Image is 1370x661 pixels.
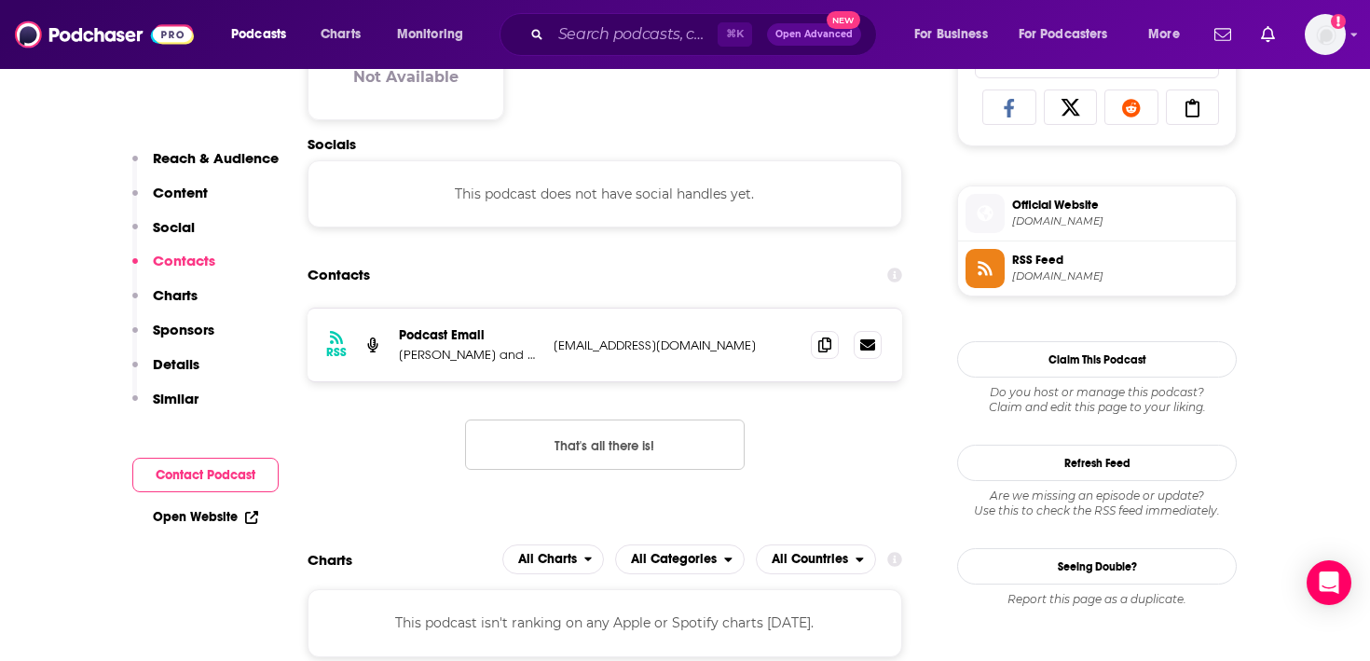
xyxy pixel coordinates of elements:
[957,341,1237,378] button: Claim This Podcast
[1019,21,1108,48] span: For Podcasters
[153,355,199,373] p: Details
[957,592,1237,607] div: Report this page as a duplicate.
[153,149,279,167] p: Reach & Audience
[153,252,215,269] p: Contacts
[957,385,1237,415] div: Claim and edit this page to your liking.
[1104,90,1158,125] a: Share on Reddit
[15,17,194,52] img: Podchaser - Follow, Share and Rate Podcasts
[153,321,214,338] p: Sponsors
[308,160,902,227] div: This podcast does not have social handles yet.
[399,347,539,363] p: [PERSON_NAME] and [PERSON_NAME]
[1166,90,1220,125] a: Copy Link
[966,249,1228,288] a: RSS Feed[DOMAIN_NAME]
[901,20,1011,49] button: open menu
[914,21,988,48] span: For Business
[132,390,199,424] button: Similar
[153,218,195,236] p: Social
[502,544,605,574] h2: Platforms
[326,345,347,360] h3: RSS
[502,544,605,574] button: open menu
[767,23,861,46] button: Open AdvancedNew
[1207,19,1239,50] a: Show notifications dropdown
[132,321,214,355] button: Sponsors
[399,327,539,343] p: Podcast Email
[132,252,215,286] button: Contacts
[957,548,1237,585] a: Seeing Double?
[308,257,370,293] h2: Contacts
[153,184,208,201] p: Content
[132,458,279,492] button: Contact Podcast
[1148,21,1180,48] span: More
[132,218,195,253] button: Social
[1135,20,1203,49] button: open menu
[957,385,1237,400] span: Do you host or manage this podcast?
[966,194,1228,233] a: Official Website[DOMAIN_NAME]
[775,30,853,39] span: Open Advanced
[1331,14,1346,29] svg: Add a profile image
[1254,19,1282,50] a: Show notifications dropdown
[615,544,745,574] h2: Categories
[132,286,198,321] button: Charts
[1307,560,1351,605] div: Open Intercom Messenger
[957,445,1237,481] button: Refresh Feed
[132,184,208,218] button: Content
[518,553,577,566] span: All Charts
[308,589,902,656] div: This podcast isn't ranking on any Apple or Spotify charts [DATE].
[1012,214,1228,228] span: youll-get-there.simplecast.com
[218,20,310,49] button: open menu
[1305,14,1346,55] img: User Profile
[982,90,1036,125] a: Share on Facebook
[321,21,361,48] span: Charts
[132,149,279,184] button: Reach & Audience
[827,11,860,29] span: New
[517,13,895,56] div: Search podcasts, credits, & more...
[631,553,717,566] span: All Categories
[308,20,372,49] a: Charts
[615,544,745,574] button: open menu
[1007,20,1135,49] button: open menu
[308,135,902,153] h2: Socials
[465,420,745,470] button: Nothing here.
[397,21,463,48] span: Monitoring
[1305,14,1346,55] span: Logged in as camsdkc
[1012,197,1228,213] span: Official Website
[132,355,199,390] button: Details
[957,489,1237,518] div: Are we missing an episode or update? Use this to check the RSS feed immediately.
[1012,252,1228,269] span: RSS Feed
[231,21,286,48] span: Podcasts
[1305,14,1346,55] button: Show profile menu
[1044,90,1098,125] a: Share on X/Twitter
[551,20,718,49] input: Search podcasts, credits, & more...
[353,68,459,86] h3: Not Available
[554,337,796,353] p: [EMAIL_ADDRESS][DOMAIN_NAME]
[718,22,752,47] span: ⌘ K
[384,20,487,49] button: open menu
[756,544,876,574] h2: Countries
[756,544,876,574] button: open menu
[153,286,198,304] p: Charts
[308,551,352,569] h2: Charts
[1012,269,1228,283] span: anchor.fm
[772,553,848,566] span: All Countries
[153,509,258,525] a: Open Website
[153,390,199,407] p: Similar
